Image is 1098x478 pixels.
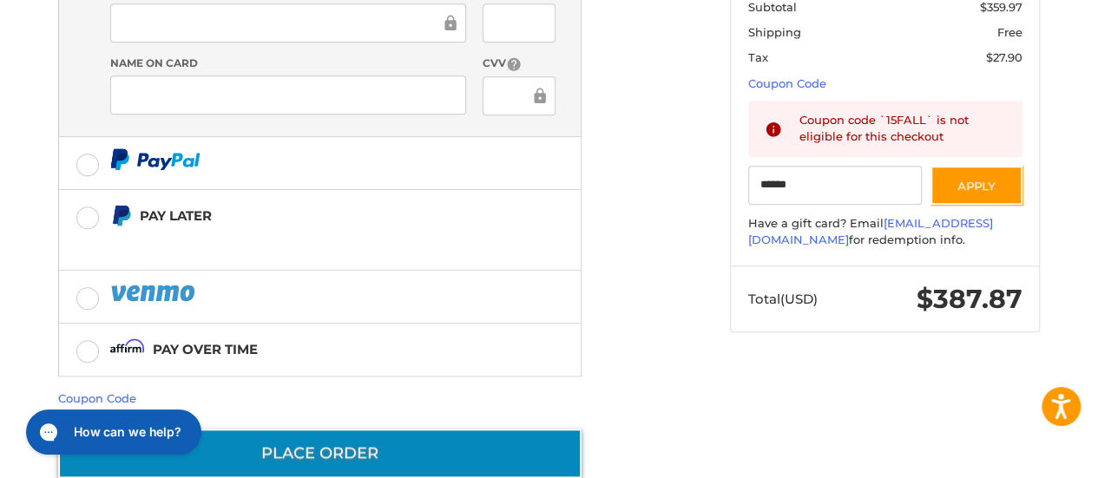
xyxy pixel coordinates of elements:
a: Coupon Code [58,391,136,405]
iframe: PayPal Message 1 [110,234,473,249]
button: Apply [930,166,1022,205]
img: PayPal icon [110,148,201,170]
button: Place Order [58,429,582,478]
span: Shipping [748,25,801,39]
div: Pay over time [153,335,258,363]
div: Pay Later [140,201,472,230]
span: Total (USD) [748,291,818,307]
img: Pay Later icon [110,205,132,226]
div: Coupon code `15FALL` is not eligible for this checkout [799,112,1006,146]
span: Tax [748,50,768,64]
div: Have a gift card? Email for redemption info. [748,215,1022,249]
img: PayPal icon [110,282,199,304]
span: $387.87 [917,283,1022,315]
a: Coupon Code [748,76,826,90]
span: Free [997,25,1022,39]
iframe: Gorgias live chat messenger [17,403,207,461]
input: Gift Certificate or Coupon Code [748,166,923,205]
label: Name on Card [110,56,466,71]
label: CVV [483,56,555,72]
img: Affirm icon [110,338,145,360]
span: $27.90 [986,50,1022,64]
